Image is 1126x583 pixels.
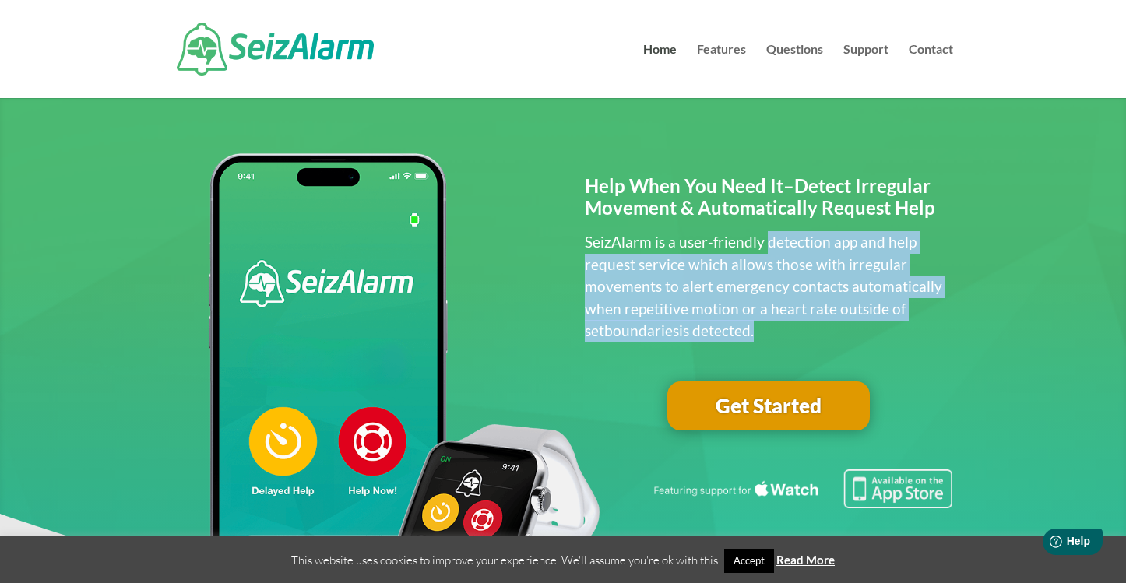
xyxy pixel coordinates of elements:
[667,381,870,431] a: Get Started
[776,553,835,567] a: Read More
[724,549,774,573] a: Accept
[909,44,953,98] a: Contact
[643,44,677,98] a: Home
[843,44,888,98] a: Support
[585,175,953,228] h2: Help When You Need It–Detect Irregular Movement & Automatically Request Help
[987,522,1109,566] iframe: Help widget launcher
[177,23,374,76] img: SeizAlarm
[766,44,823,98] a: Questions
[651,469,953,508] img: Seizure detection available in the Apple App Store.
[585,231,953,342] p: SeizAlarm is a user-friendly detection app and help request service which allows those with irreg...
[604,321,679,339] span: boundaries
[651,493,953,511] a: Featuring seizure detection support for the Apple Watch
[291,553,835,567] span: This website uses cookies to improve your experience. We'll assume you're ok with this.
[697,44,746,98] a: Features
